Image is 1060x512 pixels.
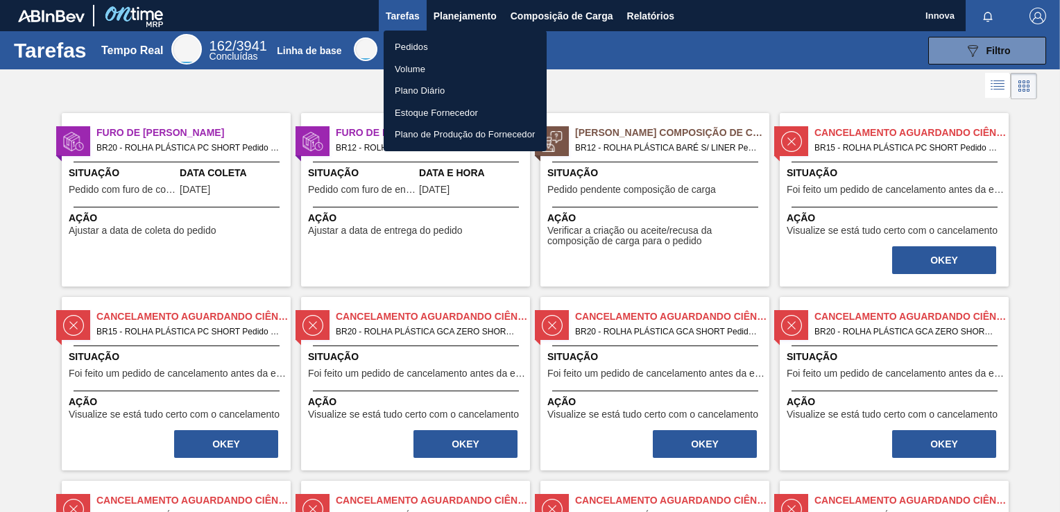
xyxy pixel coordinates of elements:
a: Pedidos [384,36,547,58]
a: Plano de Produção do Fornecedor [384,123,547,146]
a: Volume [384,58,547,80]
a: Plano Diário [384,80,547,102]
a: Estoque Fornecedor [384,102,547,124]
